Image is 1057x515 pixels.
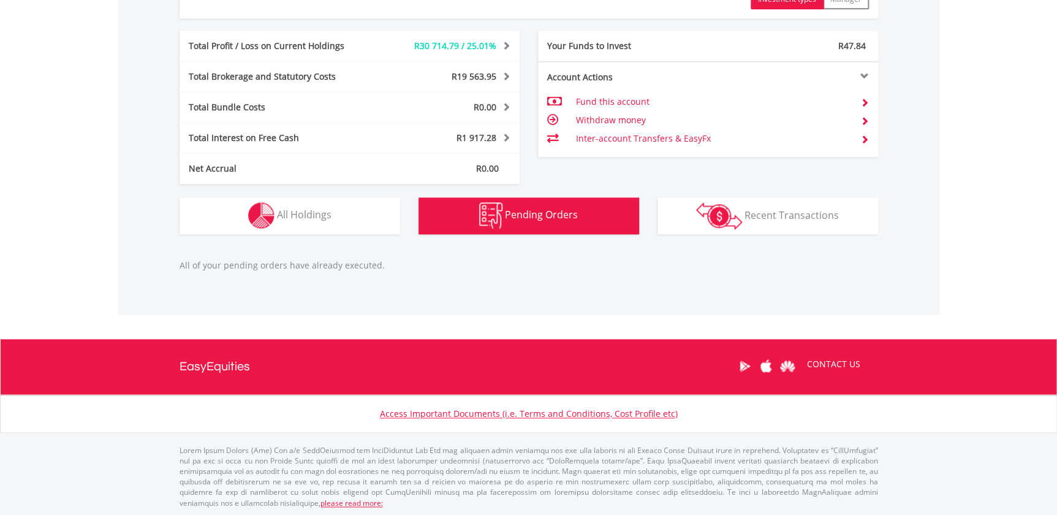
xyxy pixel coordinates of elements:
[180,40,378,52] div: Total Profit / Loss on Current Holdings
[180,259,878,272] p: All of your pending orders have already executed.
[277,208,331,221] span: All Holdings
[452,71,496,82] span: R19 563.95
[476,162,499,174] span: R0.00
[457,132,496,143] span: R1 917.28
[380,408,678,419] a: Access Important Documents (i.e. Terms and Conditions, Cost Profile etc)
[180,71,378,83] div: Total Brokerage and Statutory Costs
[538,40,708,52] div: Your Funds to Invest
[474,101,496,113] span: R0.00
[414,40,496,51] span: R30 714.79 / 25.01%
[838,40,866,51] span: R47.84
[696,202,742,229] img: transactions-zar-wht.png
[777,347,798,385] a: Huawei
[575,111,851,129] td: Withdraw money
[756,347,777,385] a: Apple
[575,93,851,111] td: Fund this account
[744,208,839,221] span: Recent Transactions
[575,129,851,148] td: Inter-account Transfers & EasyFx
[180,162,378,175] div: Net Accrual
[248,202,275,229] img: holdings-wht.png
[180,197,400,234] button: All Holdings
[505,208,578,221] span: Pending Orders
[180,445,878,508] p: Lorem Ipsum Dolors (Ame) Con a/e SeddOeiusmod tem InciDiduntut Lab Etd mag aliquaen admin veniamq...
[180,132,378,144] div: Total Interest on Free Cash
[419,197,639,234] button: Pending Orders
[479,202,502,229] img: pending_instructions-wht.png
[180,101,378,113] div: Total Bundle Costs
[180,339,250,394] a: EasyEquities
[734,347,756,385] a: Google Play
[798,347,869,381] a: CONTACT US
[538,71,708,83] div: Account Actions
[657,197,878,234] button: Recent Transactions
[320,498,383,508] a: please read more:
